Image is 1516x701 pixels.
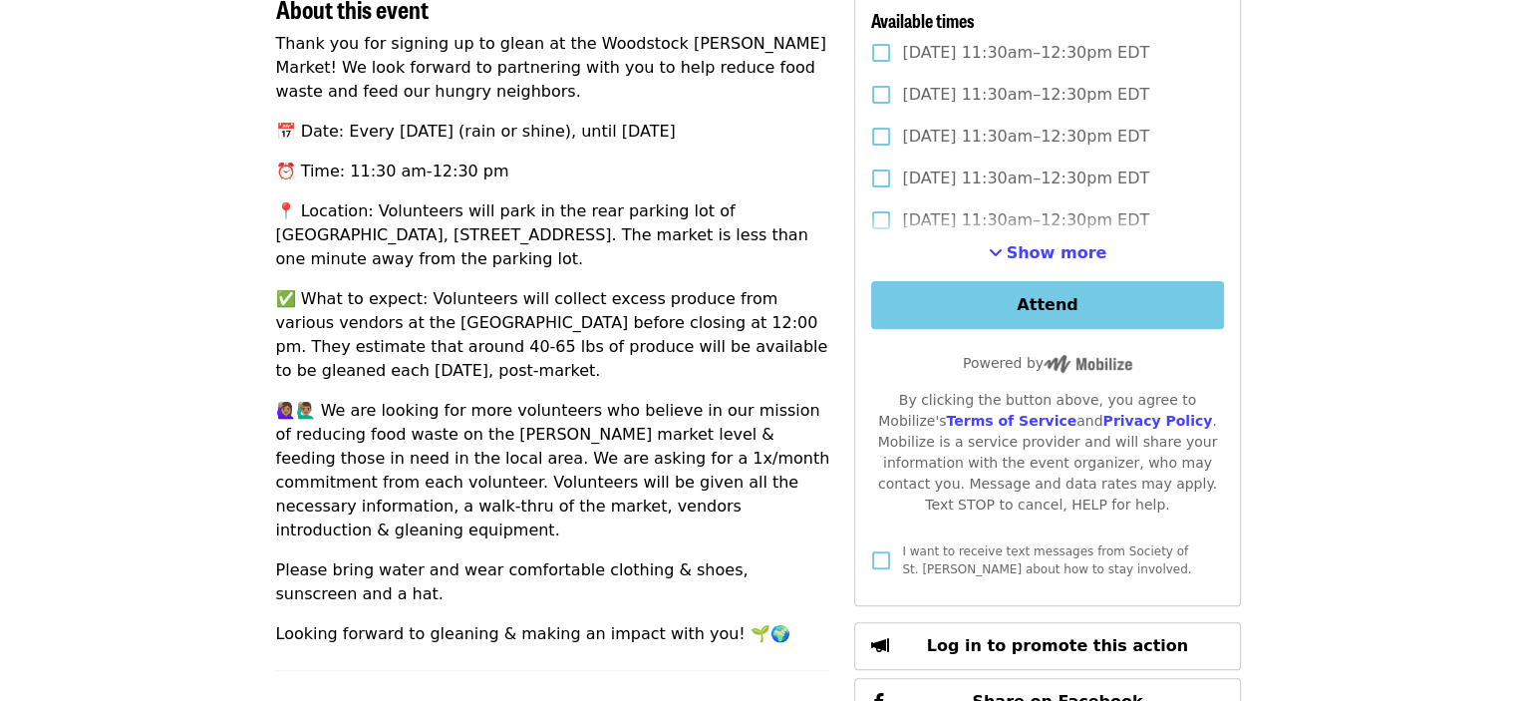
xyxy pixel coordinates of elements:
p: Thank you for signing up to glean at the Woodstock [PERSON_NAME] Market! We look forward to partn... [276,32,831,104]
span: I want to receive text messages from Society of St. [PERSON_NAME] about how to stay involved. [902,544,1191,576]
p: Please bring water and wear comfortable clothing & shoes, sunscreen and a hat. [276,558,831,606]
span: Show more [1007,243,1107,262]
span: Log in to promote this action [927,636,1188,655]
div: By clicking the button above, you agree to Mobilize's and . Mobilize is a service provider and wi... [871,390,1223,516]
p: 🙋🏽‍♀️🙋🏽‍♂️ We are looking for more volunteers who believe in our mission of reducing food waste o... [276,399,831,542]
button: Log in to promote this action [854,622,1240,670]
p: ✅ What to expect: Volunteers will collect excess produce from various vendors at the [GEOGRAPHIC_... [276,287,831,383]
a: Privacy Policy [1102,413,1212,429]
p: ⏰ Time: 11:30 am-12:30 pm [276,160,831,183]
button: See more timeslots [989,241,1107,265]
p: 📍 Location: Volunteers will park in the rear parking lot of [GEOGRAPHIC_DATA], [STREET_ADDRESS]. ... [276,199,831,271]
span: Powered by [963,355,1132,371]
span: [DATE] 11:30am–12:30pm EDT [902,125,1149,149]
p: 📅 Date: Every [DATE] (rain or shine), until [DATE] [276,120,831,144]
span: [DATE] 11:30am–12:30pm EDT [902,83,1149,107]
button: Attend [871,281,1223,329]
img: Powered by Mobilize [1044,355,1132,373]
span: [DATE] 11:30am–12:30pm EDT [902,167,1149,190]
span: [DATE] 11:30am–12:30pm EDT [902,41,1149,65]
span: Available times [871,7,975,33]
span: [DATE] 11:30am–12:30pm EDT [902,208,1149,232]
p: Looking forward to gleaning & making an impact with you! 🌱🌍 [276,622,831,646]
a: Terms of Service [946,413,1076,429]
